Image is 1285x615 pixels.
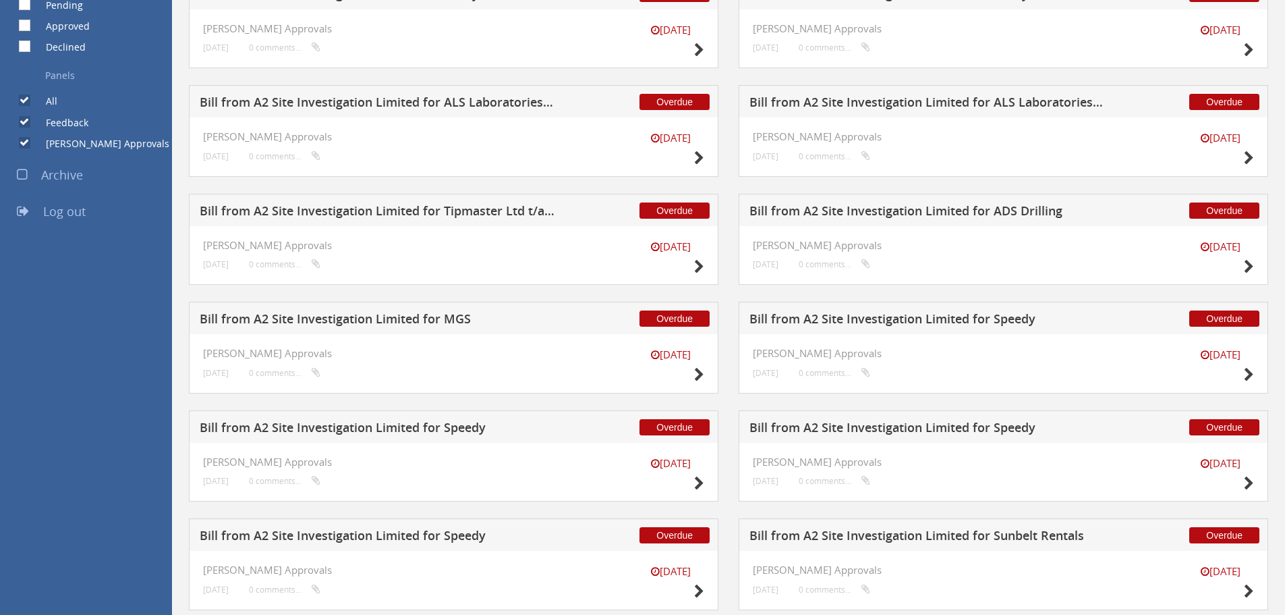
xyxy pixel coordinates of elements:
[203,456,704,468] h4: [PERSON_NAME] Approvals
[1187,23,1254,37] small: [DATE]
[637,456,704,471] small: [DATE]
[799,259,870,269] small: 0 comments...
[200,529,555,546] h5: Bill from A2 Site Investigation Limited for Speedy
[200,421,555,438] h5: Bill from A2 Site Investigation Limited for Speedy
[639,94,710,110] span: Overdue
[203,259,229,269] small: [DATE]
[1189,527,1259,543] span: Overdue
[32,41,86,54] label: Declined
[32,137,169,151] label: [PERSON_NAME] Approvals
[749,313,1105,329] h5: Bill from A2 Site Investigation Limited for Speedy
[753,456,1254,468] h4: [PERSON_NAME] Approvals
[799,476,870,486] small: 0 comments...
[1189,94,1259,110] span: Overdue
[249,476,320,486] small: 0 comments...
[753,259,778,269] small: [DATE]
[203,476,229,486] small: [DATE]
[799,43,870,53] small: 0 comments...
[749,205,1105,221] h5: Bill from A2 Site Investigation Limited for ADS Drilling
[203,43,229,53] small: [DATE]
[1187,240,1254,254] small: [DATE]
[639,419,710,435] span: Overdue
[203,585,229,595] small: [DATE]
[41,167,83,183] span: Archive
[203,151,229,161] small: [DATE]
[799,368,870,378] small: 0 comments...
[1189,311,1259,327] span: Overdue
[1187,348,1254,362] small: [DATE]
[753,368,778,378] small: [DATE]
[639,311,710,327] span: Overdue
[1187,564,1254,579] small: [DATE]
[203,368,229,378] small: [DATE]
[749,421,1105,438] h5: Bill from A2 Site Investigation Limited for Speedy
[32,116,88,130] label: Feedback
[753,151,778,161] small: [DATE]
[637,23,704,37] small: [DATE]
[753,564,1254,576] h4: [PERSON_NAME] Approvals
[32,95,57,108] label: All
[32,20,90,33] label: Approved
[200,313,555,329] h5: Bill from A2 Site Investigation Limited for MGS
[1187,456,1254,471] small: [DATE]
[1189,419,1259,435] span: Overdue
[203,564,704,576] h4: [PERSON_NAME] Approvals
[249,259,320,269] small: 0 comments...
[639,203,710,219] span: Overdue
[753,585,778,595] small: [DATE]
[249,151,320,161] small: 0 comments...
[203,348,704,359] h4: [PERSON_NAME] Approvals
[637,240,704,254] small: [DATE]
[753,131,1254,142] h4: [PERSON_NAME] Approvals
[753,348,1254,359] h4: [PERSON_NAME] Approvals
[200,205,555,221] h5: Bill from A2 Site Investigation Limited for Tipmaster Ltd t/a The All Clear Company
[637,131,704,145] small: [DATE]
[799,585,870,595] small: 0 comments...
[749,96,1105,113] h5: Bill from A2 Site Investigation Limited for ALS Laboratories (UK) Ltd
[753,23,1254,34] h4: [PERSON_NAME] Approvals
[43,203,86,219] span: Log out
[799,151,870,161] small: 0 comments...
[637,348,704,362] small: [DATE]
[749,529,1105,546] h5: Bill from A2 Site Investigation Limited for Sunbelt Rentals
[753,476,778,486] small: [DATE]
[10,64,172,87] a: Panels
[249,368,320,378] small: 0 comments...
[753,240,1254,251] h4: [PERSON_NAME] Approvals
[203,23,704,34] h4: [PERSON_NAME] Approvals
[1187,131,1254,145] small: [DATE]
[200,96,555,113] h5: Bill from A2 Site Investigation Limited for ALS Laboratories (UK) Ltd
[753,43,778,53] small: [DATE]
[249,43,320,53] small: 0 comments...
[1189,203,1259,219] span: Overdue
[249,585,320,595] small: 0 comments...
[203,131,704,142] h4: [PERSON_NAME] Approvals
[203,240,704,251] h4: [PERSON_NAME] Approvals
[637,564,704,579] small: [DATE]
[639,527,710,543] span: Overdue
